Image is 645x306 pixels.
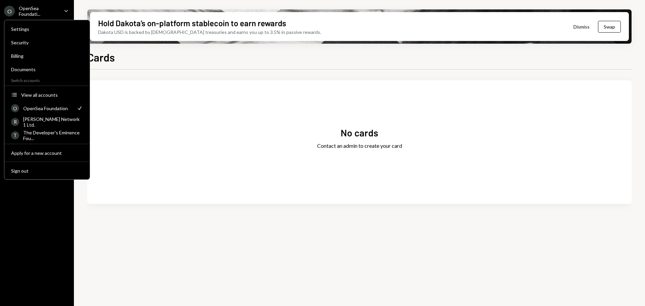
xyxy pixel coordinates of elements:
[11,40,83,45] div: Security
[7,50,87,62] a: Billing
[21,92,83,98] div: View all accounts
[7,116,87,128] a: R[PERSON_NAME] Network 1 Ltd.
[11,118,19,126] div: R
[7,129,87,141] a: TThe Developer's Eminence Fou...
[7,23,87,35] a: Settings
[11,131,19,139] div: T
[7,165,87,177] button: Sign out
[23,105,72,111] div: OpenSea Foundation
[4,6,15,16] div: O
[598,21,621,33] button: Swap
[4,77,90,83] div: Switch accounts
[7,89,87,101] button: View all accounts
[11,67,83,72] div: Documents
[23,116,83,128] div: [PERSON_NAME] Network 1 Ltd.
[23,130,83,141] div: The Developer's Eminence Fou...
[565,19,598,35] button: Dismiss
[11,168,83,174] div: Sign out
[98,29,321,36] div: Dakota USD is backed by [DEMOGRAPHIC_DATA] treasuries and earns you up to 3.5% in passive rewards.
[98,17,286,29] div: Hold Dakota’s on-platform stablecoin to earn rewards
[7,36,87,48] a: Security
[11,150,83,156] div: Apply for a new account
[11,53,83,59] div: Billing
[19,5,58,17] div: OpenSea Foundati...
[7,147,87,159] button: Apply for a new account
[341,126,378,139] div: No cards
[87,50,115,64] h1: Cards
[317,142,402,150] div: Contact an admin to create your card
[7,63,87,75] a: Documents
[11,104,19,112] div: O
[11,26,83,32] div: Settings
